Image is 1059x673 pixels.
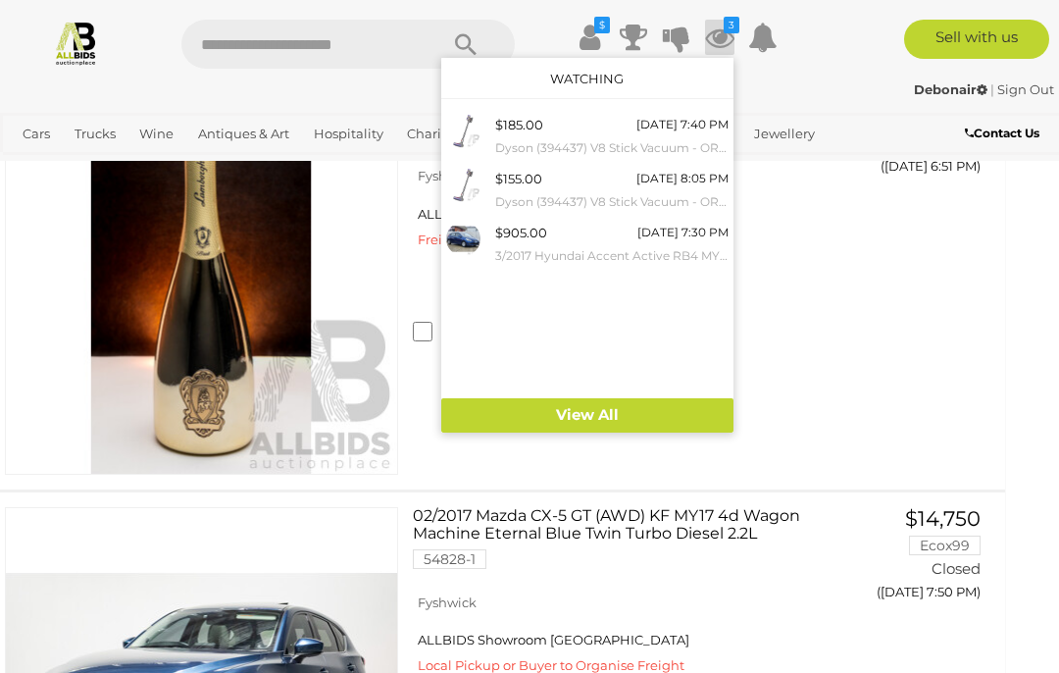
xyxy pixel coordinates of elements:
a: Sports [76,150,132,182]
small: Dyson (394437) V8 Stick Vacuum - ORP $799 (Includes 1 Year Warranty From Dyson) [495,137,729,159]
a: $905.00 [DATE] 7:30 PM 3/2017 Hyundai Accent Active RB4 MY17 5d Hatchback Blue 1.4L [441,217,733,271]
a: $185.00 [DATE] 7:40 PM Dyson (394437) V8 Stick Vacuum - ORP $799 (Includes 1 Year Warranty From D... [441,109,733,163]
span: $185.00 [495,117,543,132]
div: [DATE] 7:40 PM [636,114,729,135]
i: 3 [724,17,739,33]
a: 3 [705,20,734,55]
a: Wine [131,118,181,150]
span: $905.00 [495,225,547,240]
a: Cars [15,118,58,150]
a: Hospitality [306,118,391,150]
button: Search [417,20,515,69]
i: $ [594,17,610,33]
a: $ [576,20,605,55]
a: Sign Out [997,81,1054,97]
a: Debonair [914,81,990,97]
b: Contact Us [965,126,1039,140]
img: 54749-32a.jpeg [446,114,480,148]
small: Dyson (394437) V8 Stick Vacuum - ORP $799 (Includes 1 Year Warranty From Dyson) [495,191,729,213]
span: $155.00 [495,171,542,186]
a: Antiques & Art [190,118,297,150]
a: Jewellery [746,118,823,150]
a: View All [441,398,733,433]
a: Sell with us [904,20,1050,59]
a: Office [15,150,68,182]
a: $155.00 [DATE] 8:05 PM Dyson (394437) V8 Stick Vacuum - ORP $799 (Includes 1 Year Warranty From D... [441,163,733,217]
img: 55159-1a_ex.jpg [446,222,480,256]
a: [GEOGRAPHIC_DATA] [140,150,295,182]
div: [DATE] 7:30 PM [637,222,729,243]
a: Charity [399,118,461,150]
span: | [990,81,994,97]
a: Trucks [67,118,124,150]
small: 3/2017 Hyundai Accent Active RB4 MY17 5d Hatchback Blue 1.4L [495,245,729,267]
a: Contact Us [965,123,1044,144]
img: 54749-36a.jpeg [446,168,480,202]
a: Watching [550,71,624,86]
img: Allbids.com.au [53,20,99,66]
strong: Debonair [914,81,987,97]
div: [DATE] 8:05 PM [636,168,729,189]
